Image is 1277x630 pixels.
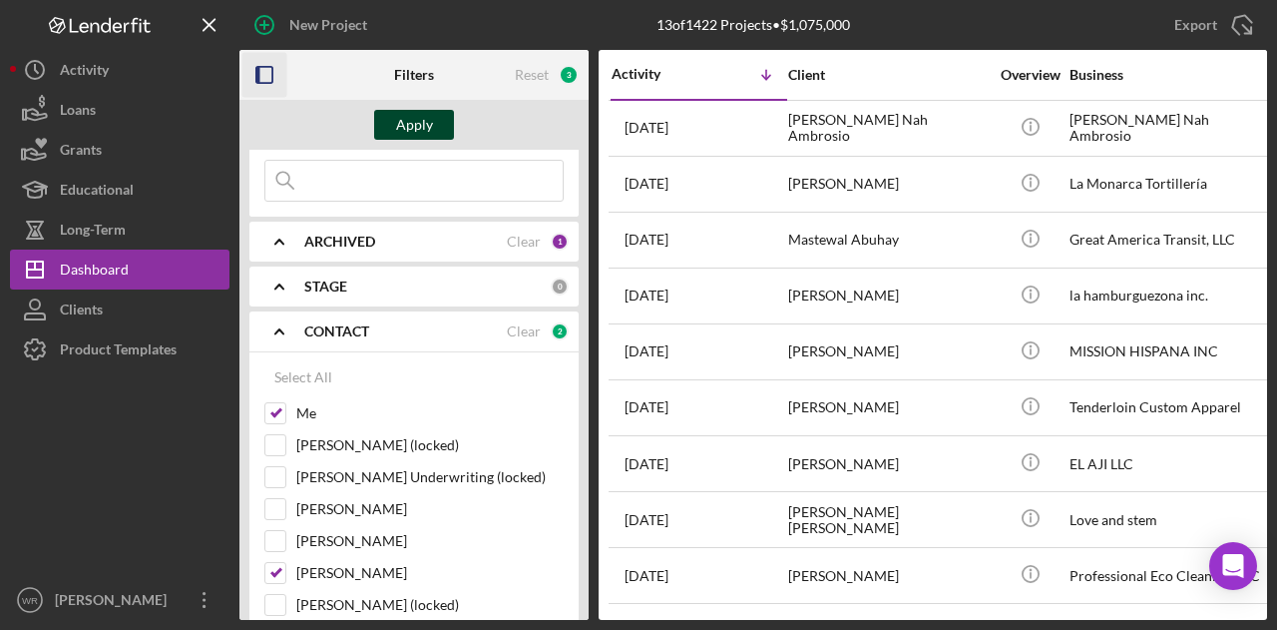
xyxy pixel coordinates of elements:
time: 2025-08-06 21:59 [625,512,668,528]
button: Clients [10,290,229,329]
div: 2 [551,322,569,340]
div: Dashboard [60,250,129,295]
div: Grants [60,130,102,175]
div: [PERSON_NAME] [788,270,988,322]
div: Apply [396,110,433,140]
div: Select All [274,357,332,397]
b: Filters [394,67,434,83]
div: Long-Term [60,210,126,255]
div: [PERSON_NAME] [788,325,988,378]
b: STAGE [304,279,347,295]
button: Dashboard [10,250,229,290]
time: 2025-08-13 19:21 [625,288,668,304]
div: [PERSON_NAME] Nah Ambrosio [788,102,988,155]
button: WR[PERSON_NAME] [10,580,229,620]
button: Long-Term [10,210,229,250]
button: Grants [10,130,229,170]
time: 2025-08-14 11:32 [625,232,668,248]
button: New Project [239,5,387,45]
div: Activity [60,50,109,95]
div: 1 [551,233,569,251]
div: La Monarca Tortillería [1069,158,1269,211]
label: [PERSON_NAME] Underwriting (locked) [296,467,564,487]
button: Export [1154,5,1267,45]
div: 3 [559,65,579,85]
div: [PERSON_NAME] [50,580,180,625]
button: Apply [374,110,454,140]
b: CONTACT [304,323,369,339]
div: EL AJI LLC [1069,437,1269,490]
div: Business [1069,67,1269,83]
label: [PERSON_NAME] [296,499,564,519]
button: Activity [10,50,229,90]
time: 2025-08-12 19:41 [625,343,668,359]
div: Open Intercom Messenger [1209,542,1257,590]
div: Client [788,67,988,83]
div: Clear [507,234,541,250]
time: 2025-08-20 18:15 [625,120,668,136]
div: Product Templates [60,329,177,374]
div: MISSION HISPANA INC [1069,325,1269,378]
button: Loans [10,90,229,130]
label: [PERSON_NAME] (locked) [296,595,564,615]
div: Clients [60,290,103,334]
b: ARCHIVED [304,234,375,250]
text: WR [22,595,38,606]
div: Tenderloin Custom Apparel [1069,381,1269,434]
div: [PERSON_NAME] [788,158,988,211]
button: Select All [264,357,342,397]
div: Activity [612,66,699,82]
div: la hamburguezona inc. [1069,270,1269,322]
div: New Project [289,5,367,45]
div: Overview [993,67,1067,83]
div: Loans [60,90,96,135]
div: 13 of 1422 Projects • $1,075,000 [656,17,850,33]
div: 0 [551,278,569,296]
time: 2025-08-12 13:15 [625,399,668,415]
label: [PERSON_NAME] [296,563,564,583]
div: [PERSON_NAME] [788,437,988,490]
div: Reset [515,67,549,83]
div: Clear [507,323,541,339]
button: Educational [10,170,229,210]
div: [PERSON_NAME] [788,381,988,434]
button: Product Templates [10,329,229,369]
div: Love and stem [1069,493,1269,546]
div: [PERSON_NAME] [PERSON_NAME] [788,493,988,546]
div: Mastewal Abuhay [788,214,988,267]
time: 2025-08-20 04:41 [625,176,668,192]
time: 2025-08-11 23:35 [625,456,668,472]
div: [PERSON_NAME] [788,549,988,602]
div: Professional Eco Cleaning, LLC [1069,549,1269,602]
div: [PERSON_NAME] Nah Ambrosio [1069,102,1269,155]
label: [PERSON_NAME] [296,531,564,551]
label: Me [296,403,564,423]
div: Export [1174,5,1217,45]
time: 2025-08-05 23:42 [625,568,668,584]
div: Educational [60,170,134,215]
label: [PERSON_NAME] (locked) [296,435,564,455]
div: Great America Transit, LLC [1069,214,1269,267]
